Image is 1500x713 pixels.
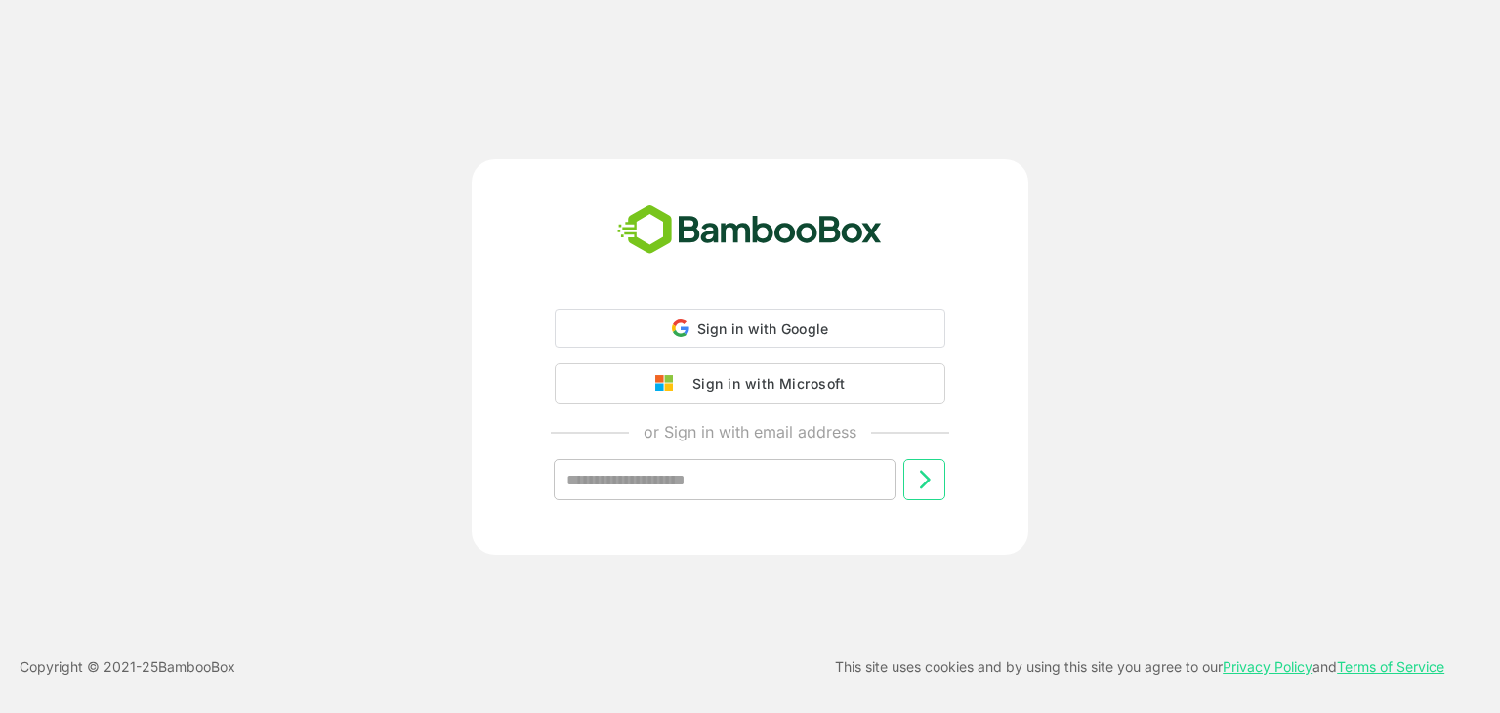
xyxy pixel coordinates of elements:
[606,198,893,263] img: bamboobox
[555,309,945,348] div: Sign in with Google
[644,420,856,443] p: or Sign in with email address
[655,375,683,393] img: google
[697,320,829,337] span: Sign in with Google
[683,371,845,397] div: Sign in with Microsoft
[555,363,945,404] button: Sign in with Microsoft
[1223,658,1312,675] a: Privacy Policy
[1337,658,1444,675] a: Terms of Service
[835,655,1444,679] p: This site uses cookies and by using this site you agree to our and
[20,655,235,679] p: Copyright © 2021- 25 BambooBox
